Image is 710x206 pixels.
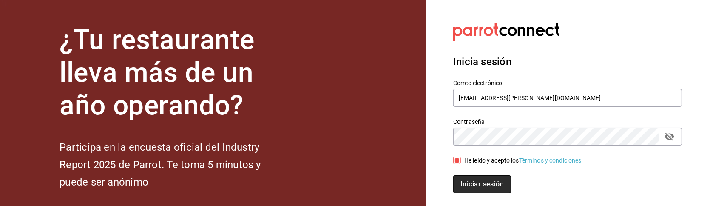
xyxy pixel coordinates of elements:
label: Contraseña [453,119,682,125]
label: Correo electrónico [453,80,682,86]
button: passwordField [662,129,677,144]
h3: Inicia sesión [453,54,682,69]
div: He leído y acepto los [464,156,583,165]
input: Ingresa tu correo electrónico [453,89,682,107]
h1: ¿Tu restaurante lleva más de un año operando? [60,24,289,122]
a: Términos y condiciones. [519,157,583,164]
button: Iniciar sesión [453,175,511,193]
h2: Participa en la encuesta oficial del Industry Report 2025 de Parrot. Te toma 5 minutos y puede se... [60,139,289,191]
